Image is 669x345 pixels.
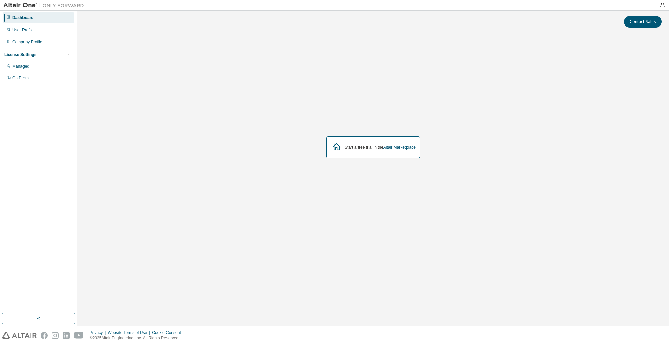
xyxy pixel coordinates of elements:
div: Cookie Consent [152,330,185,335]
div: User Profile [12,27,34,33]
img: altair_logo.svg [2,332,37,339]
div: License Settings [4,52,36,57]
img: facebook.svg [41,332,48,339]
div: Privacy [90,330,108,335]
p: © 2025 Altair Engineering, Inc. All Rights Reserved. [90,335,185,341]
div: Start a free trial in the [345,145,416,150]
div: Managed [12,64,29,69]
img: linkedin.svg [63,332,70,339]
div: Dashboard [12,15,34,20]
div: Website Terms of Use [108,330,152,335]
div: On Prem [12,75,29,81]
img: youtube.svg [74,332,84,339]
a: Altair Marketplace [383,145,416,150]
img: instagram.svg [52,332,59,339]
div: Company Profile [12,39,42,45]
button: Contact Sales [624,16,662,28]
img: Altair One [3,2,87,9]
